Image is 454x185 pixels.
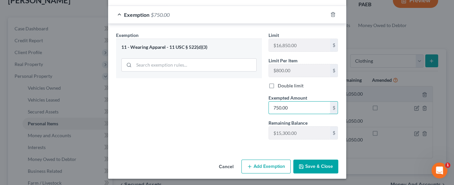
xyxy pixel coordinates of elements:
button: Cancel [214,160,239,173]
input: 0.00 [269,102,330,114]
span: Exempted Amount [268,95,307,101]
input: -- [269,39,330,51]
span: Limit [268,32,279,38]
input: -- [269,64,330,77]
div: $ [330,127,338,139]
div: $ [330,39,338,51]
div: $ [330,102,338,114]
label: Limit Per Item [268,57,298,64]
span: $750.00 [151,12,170,18]
span: Exemption [116,32,139,38]
input: Search exemption rules... [134,59,256,71]
iframe: Intercom live chat [432,163,447,178]
label: Remaining Balance [268,119,308,126]
button: Add Exemption [241,160,291,173]
label: Double limit [278,82,304,89]
span: Exemption [124,12,149,18]
div: $ [330,64,338,77]
button: Save & Close [293,160,338,173]
input: -- [269,127,330,139]
span: 1 [445,163,450,168]
div: 11 - Wearing Apparel - 11 USC § 522(d)(3) [121,44,257,50]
